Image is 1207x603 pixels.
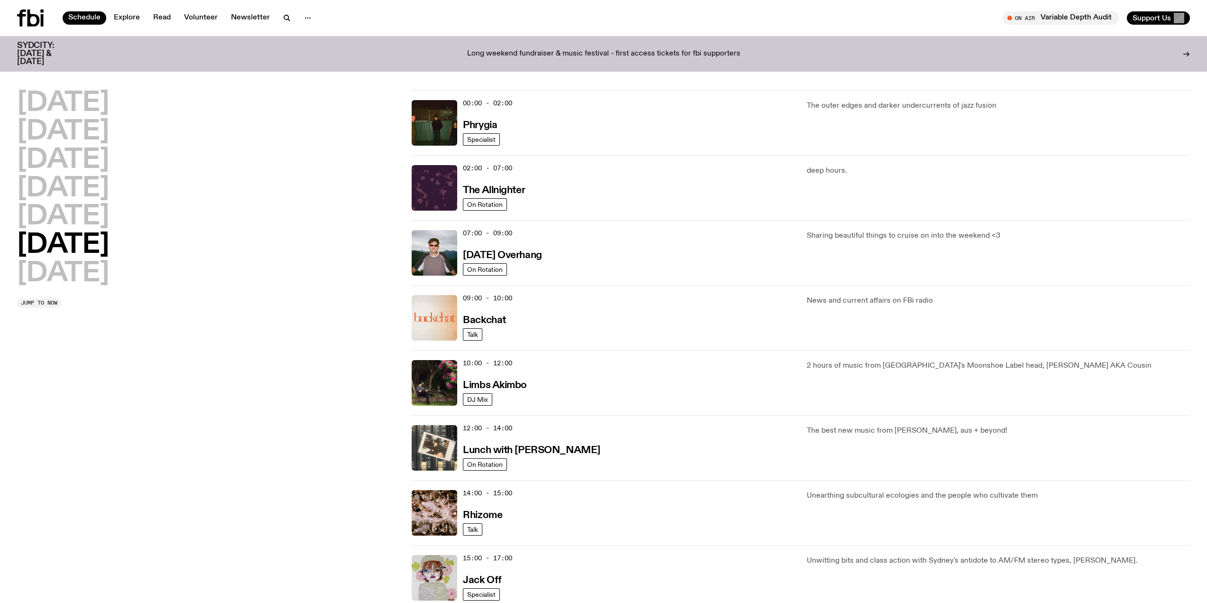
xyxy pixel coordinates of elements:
[1127,11,1190,25] button: Support Us
[463,424,512,433] span: 12:00 - 14:00
[463,315,506,325] h3: Backchat
[463,294,512,303] span: 09:00 - 10:00
[412,360,457,406] img: Jackson sits at an outdoor table, legs crossed and gazing at a black and brown dog also sitting a...
[463,121,497,130] h3: Phrygia
[17,176,109,202] button: [DATE]
[467,591,496,598] span: Specialist
[463,99,512,108] span: 00:00 - 02:00
[17,232,109,259] button: [DATE]
[17,90,109,117] button: [DATE]
[412,555,457,601] img: a dotty lady cuddling her cat amongst flowers
[807,360,1190,371] p: 2 hours of music from [GEOGRAPHIC_DATA]'s Moonshoe Label head, [PERSON_NAME] AKA Cousin
[807,100,1190,111] p: The outer edges and darker undercurrents of jazz fusion
[463,186,525,195] h3: The Allnighter
[467,461,503,468] span: On Rotation
[1003,11,1119,25] button: On AirVariable Depth Audit
[463,119,497,130] a: Phrygia
[807,555,1190,566] p: Unwitting bits and class action with Sydney's antidote to AM/FM stereo types, [PERSON_NAME].
[1133,14,1171,22] span: Support Us
[412,490,457,536] img: A close up picture of a bunch of ginger roots. Yellow squiggles with arrows, hearts and dots are ...
[467,526,478,533] span: Talk
[807,425,1190,436] p: The best new music from [PERSON_NAME], aus + beyond!
[463,359,512,368] span: 10:00 - 12:00
[17,147,109,174] button: [DATE]
[463,510,502,520] h3: Rhizome
[178,11,223,25] a: Volunteer
[17,119,109,145] button: [DATE]
[463,164,512,173] span: 02:00 - 07:00
[63,11,106,25] a: Schedule
[467,50,740,58] p: Long weekend fundraiser & music festival - first access tickets for fbi supporters
[463,380,527,390] h3: Limbs Akimbo
[463,249,542,260] a: [DATE] Overhang
[807,295,1190,306] p: News and current affairs on FBi radio
[463,198,507,211] a: On Rotation
[807,165,1190,176] p: deep hours.
[108,11,146,25] a: Explore
[17,260,109,287] button: [DATE]
[147,11,176,25] a: Read
[412,100,457,146] img: A greeny-grainy film photo of Bela, John and Bindi at night. They are standing in a backyard on g...
[463,393,492,406] a: DJ Mix
[463,328,482,341] a: Talk
[807,490,1190,501] p: Unearthing subcultural ecologies and the people who cultivate them
[17,204,109,230] button: [DATE]
[467,396,488,403] span: DJ Mix
[17,42,78,66] h3: SYDCITY: [DATE] & [DATE]
[463,444,600,455] a: Lunch with [PERSON_NAME]
[463,184,525,195] a: The Allnighter
[463,133,500,146] a: Specialist
[463,314,506,325] a: Backchat
[463,458,507,471] a: On Rotation
[463,509,502,520] a: Rhizome
[463,379,527,390] a: Limbs Akimbo
[467,201,503,208] span: On Rotation
[412,230,457,276] img: Harrie Hastings stands in front of cloud-covered sky and rolling hills. He's wearing sunglasses a...
[412,425,457,471] img: A polaroid of Ella Avni in the studio on top of the mixer which is also located in the studio.
[463,263,507,276] a: On Rotation
[21,300,57,306] span: Jump to now
[463,445,600,455] h3: Lunch with [PERSON_NAME]
[17,298,61,308] button: Jump to now
[467,266,503,273] span: On Rotation
[807,230,1190,241] p: Sharing beautiful things to cruise on into the weekend <3
[467,136,496,143] span: Specialist
[463,250,542,260] h3: [DATE] Overhang
[463,574,501,585] a: Jack Off
[463,554,512,563] span: 15:00 - 17:00
[463,575,501,585] h3: Jack Off
[467,331,478,338] span: Talk
[463,229,512,238] span: 07:00 - 09:00
[463,523,482,536] a: Talk
[463,489,512,498] span: 14:00 - 15:00
[225,11,276,25] a: Newsletter
[463,588,500,601] a: Specialist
